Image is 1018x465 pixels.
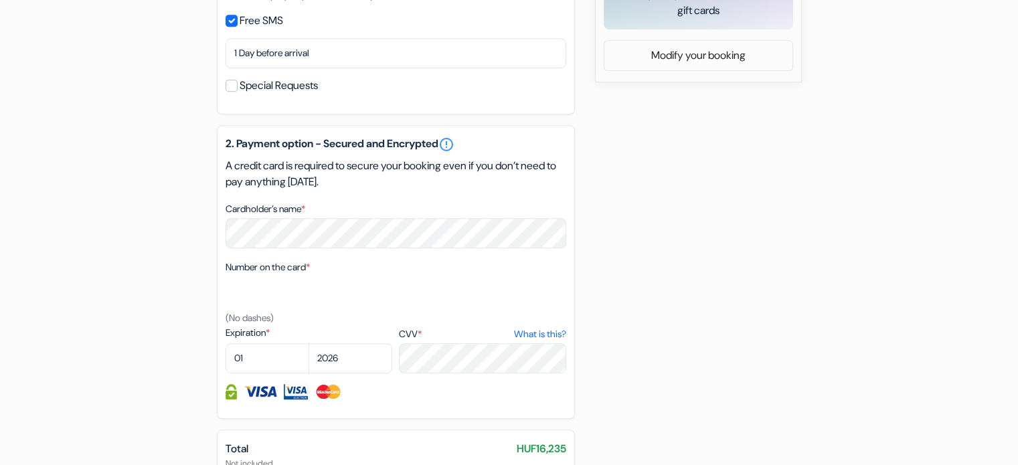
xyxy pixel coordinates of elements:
label: Special Requests [240,76,318,95]
a: Modify your booking [604,43,792,68]
label: Number on the card [226,260,310,274]
label: CVV [399,327,566,341]
label: Free SMS [240,11,283,30]
span: HUF16,235 [517,441,566,457]
a: error_outline [438,136,454,153]
small: (No dashes) [226,312,274,324]
img: Master Card [315,384,342,399]
p: A credit card is required to secure your booking even if you don’t need to pay anything [DATE]. [226,158,566,190]
img: Credit card information fully secured and encrypted [226,384,237,399]
h5: 2. Payment option - Secured and Encrypted [226,136,566,153]
span: Total [226,442,248,456]
img: Visa Electron [284,384,308,399]
img: Visa [244,384,277,399]
label: Expiration [226,326,392,340]
a: What is this? [513,327,566,341]
label: Cardholder’s name [226,202,305,216]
